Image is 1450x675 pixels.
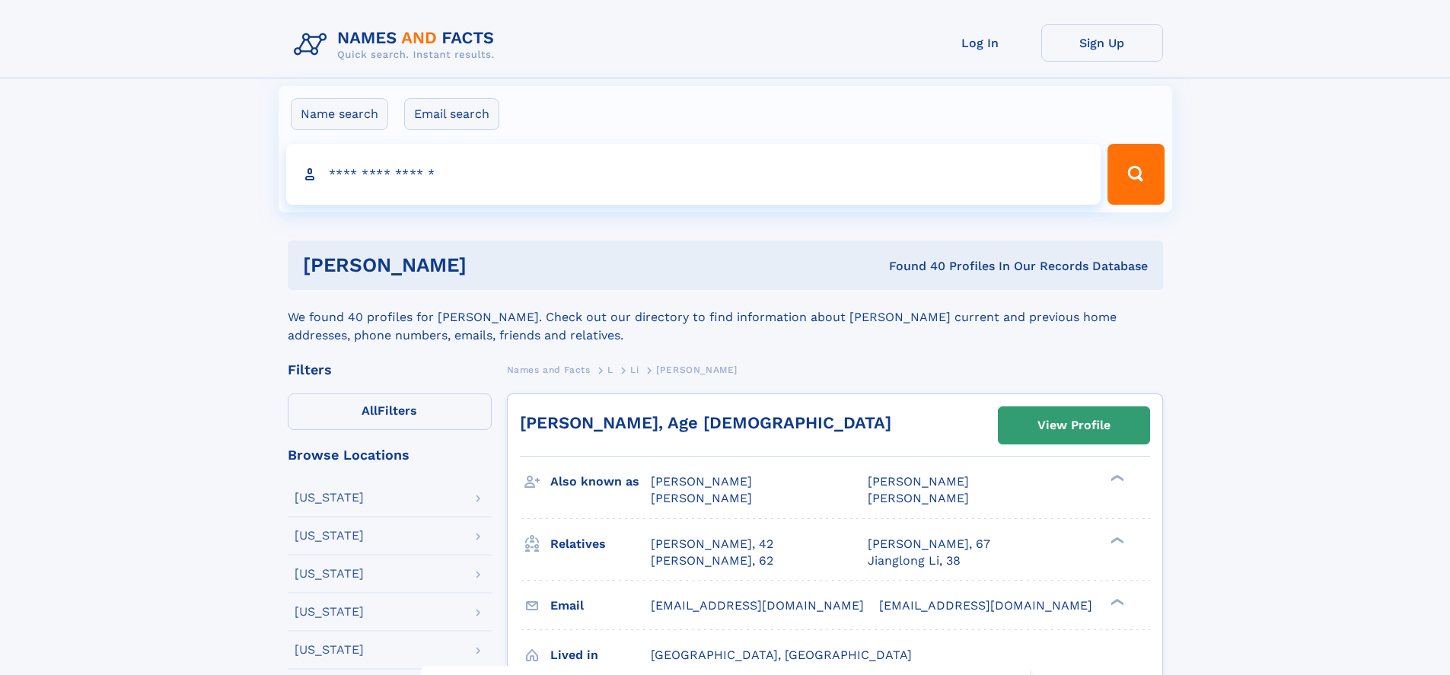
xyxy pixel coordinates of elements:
[677,258,1148,275] div: Found 40 Profiles In Our Records Database
[507,360,591,379] a: Names and Facts
[1107,144,1164,205] button: Search Button
[288,290,1163,345] div: We found 40 profiles for [PERSON_NAME]. Check out our directory to find information about [PERSON...
[868,536,990,552] a: [PERSON_NAME], 67
[303,256,678,275] h1: [PERSON_NAME]
[651,598,864,613] span: [EMAIL_ADDRESS][DOMAIN_NAME]
[1041,24,1163,62] a: Sign Up
[651,491,752,505] span: [PERSON_NAME]
[550,593,651,619] h3: Email
[1037,408,1111,443] div: View Profile
[286,144,1101,205] input: search input
[607,365,613,375] span: L
[404,98,499,130] label: Email search
[288,448,492,462] div: Browse Locations
[295,568,364,580] div: [US_STATE]
[879,598,1092,613] span: [EMAIL_ADDRESS][DOMAIN_NAME]
[295,606,364,618] div: [US_STATE]
[362,403,378,418] span: All
[651,474,752,489] span: [PERSON_NAME]
[868,491,969,505] span: [PERSON_NAME]
[1107,597,1125,607] div: ❯
[651,648,912,662] span: [GEOGRAPHIC_DATA], [GEOGRAPHIC_DATA]
[550,469,651,495] h3: Also known as
[288,363,492,377] div: Filters
[999,407,1149,444] a: View Profile
[651,552,773,569] a: [PERSON_NAME], 62
[919,24,1041,62] a: Log In
[607,360,613,379] a: L
[288,24,507,65] img: Logo Names and Facts
[295,530,364,542] div: [US_STATE]
[868,474,969,489] span: [PERSON_NAME]
[550,642,651,668] h3: Lived in
[291,98,388,130] label: Name search
[1107,473,1125,483] div: ❯
[651,536,773,552] a: [PERSON_NAME], 42
[288,393,492,430] label: Filters
[630,360,639,379] a: Li
[630,365,639,375] span: Li
[295,644,364,656] div: [US_STATE]
[656,365,738,375] span: [PERSON_NAME]
[868,552,961,569] a: Jianglong Li, 38
[295,492,364,504] div: [US_STATE]
[550,531,651,557] h3: Relatives
[1107,535,1125,545] div: ❯
[520,413,891,432] a: [PERSON_NAME], Age [DEMOGRAPHIC_DATA]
